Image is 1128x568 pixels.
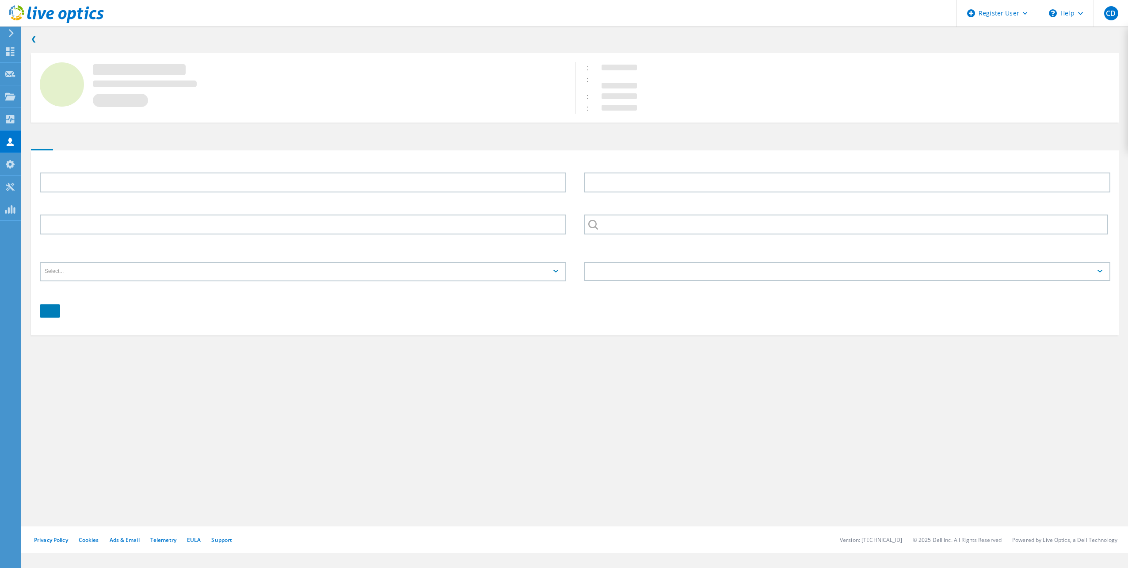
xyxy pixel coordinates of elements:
span: : [587,103,597,113]
a: Back to search [31,34,37,44]
li: Version: [TECHNICAL_ID] [840,536,902,544]
a: Telemetry [150,536,176,544]
a: Support [211,536,232,544]
span: CD [1106,10,1116,17]
a: Cookies [79,536,99,544]
span: : [587,63,597,73]
span: : [587,74,597,84]
a: EULA [187,536,201,544]
li: © 2025 Dell Inc. All Rights Reserved [913,536,1002,544]
a: Live Optics Dashboard [9,19,104,25]
a: Privacy Policy [34,536,68,544]
svg: \n [1049,9,1057,17]
a: Ads & Email [110,536,140,544]
span: : [587,92,597,101]
li: Powered by Live Optics, a Dell Technology [1012,536,1117,544]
